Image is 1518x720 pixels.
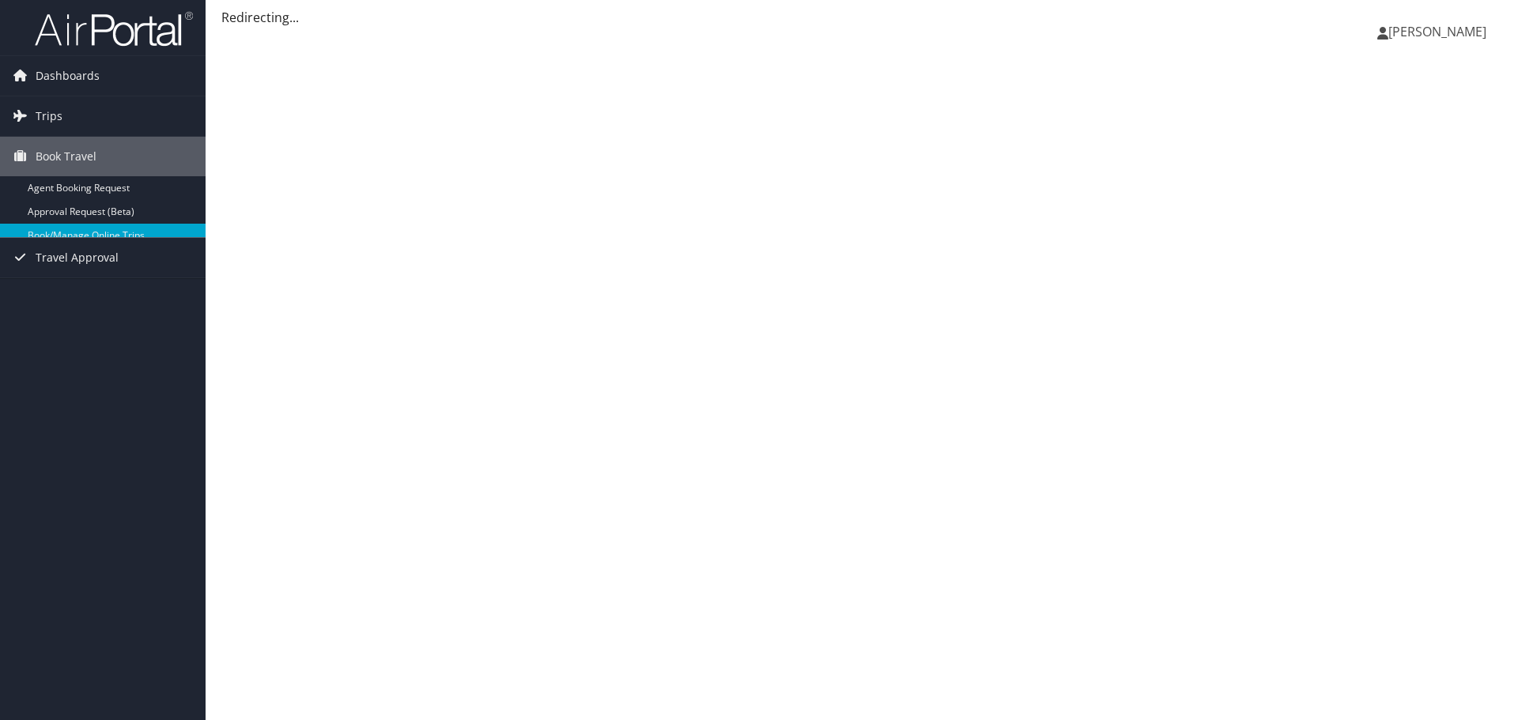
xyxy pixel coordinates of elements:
[1377,8,1502,55] a: [PERSON_NAME]
[36,96,62,136] span: Trips
[36,137,96,176] span: Book Travel
[35,10,193,47] img: airportal-logo.png
[36,238,119,277] span: Travel Approval
[36,56,100,96] span: Dashboards
[1388,23,1486,40] span: [PERSON_NAME]
[221,8,1502,27] div: Redirecting...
